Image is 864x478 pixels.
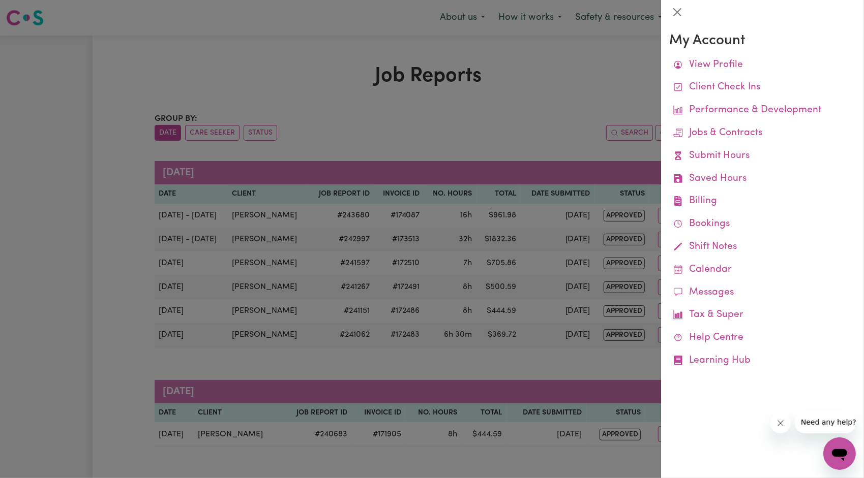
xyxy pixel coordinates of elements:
a: Performance & Development [669,99,856,122]
h3: My Account [669,33,856,50]
a: Billing [669,190,856,213]
a: Messages [669,281,856,304]
a: View Profile [669,54,856,77]
iframe: Message from company [795,411,856,433]
a: Learning Hub [669,349,856,372]
iframe: Button to launch messaging window [823,437,856,470]
a: Client Check Ins [669,76,856,99]
a: Jobs & Contracts [669,122,856,145]
a: Calendar [669,259,856,281]
a: Submit Hours [669,145,856,168]
a: Shift Notes [669,236,856,259]
a: Bookings [669,213,856,236]
a: Help Centre [669,327,856,349]
iframe: Close message [770,413,791,433]
a: Tax & Super [669,304,856,327]
a: Saved Hours [669,168,856,190]
button: Close [669,4,686,20]
span: Need any help? [6,7,62,15]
